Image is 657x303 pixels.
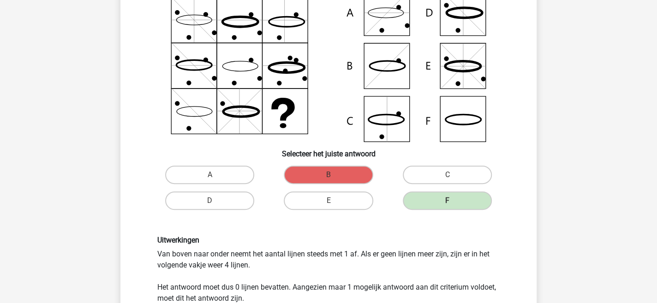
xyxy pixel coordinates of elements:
[165,191,254,210] label: D
[284,191,373,210] label: E
[157,236,500,244] h6: Uitwerkingen
[403,166,492,184] label: C
[403,191,492,210] label: F
[165,166,254,184] label: A
[135,142,522,158] h6: Selecteer het juiste antwoord
[284,166,373,184] label: B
